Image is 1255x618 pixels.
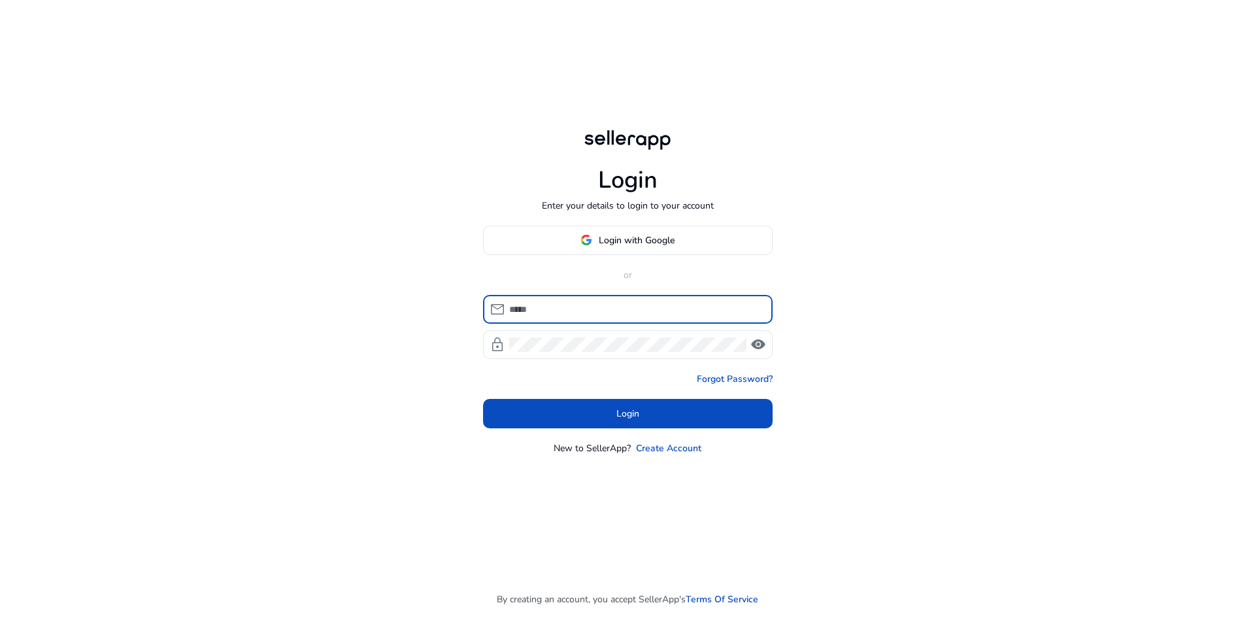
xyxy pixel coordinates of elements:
button: Login [483,399,773,428]
button: Login with Google [483,226,773,255]
span: Login [616,407,639,421]
a: Terms Of Service [686,592,758,606]
span: visibility [750,337,766,352]
p: Enter your details to login to your account [542,199,714,213]
h1: Login [598,166,658,194]
span: lock [490,337,505,352]
img: google-logo.svg [580,234,592,246]
p: New to SellerApp? [554,441,631,455]
span: Login with Google [599,233,675,247]
a: Forgot Password? [697,372,773,386]
a: Create Account [636,441,701,455]
span: mail [490,301,505,317]
p: or [483,268,773,282]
